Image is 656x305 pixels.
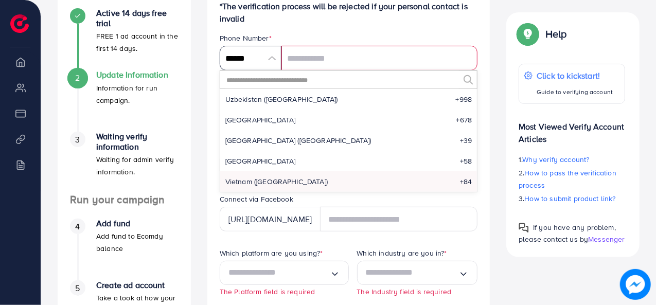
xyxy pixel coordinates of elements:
[357,248,447,258] label: Which industry are you in?
[357,286,452,296] small: The Industry field is required
[96,153,179,178] p: Waiting for admin verify information.
[225,135,371,146] span: [GEOGRAPHIC_DATA] ([GEOGRAPHIC_DATA])
[75,72,80,84] span: 2
[519,112,625,145] p: Most Viewed Verify Account Articles
[96,219,179,228] h4: Add fund
[537,86,613,98] p: Guide to verifying account
[525,193,616,204] span: How to submit product link?
[58,8,191,70] li: Active 14 days free trial
[96,82,179,106] p: Information for run campaign.
[588,234,625,244] span: Messenger
[75,134,80,146] span: 3
[460,156,472,166] span: +58
[10,14,29,33] img: logo
[519,168,616,190] span: How to pass the verification process
[225,176,328,187] span: Vietnam ([GEOGRAPHIC_DATA])
[96,70,179,80] h4: Update Information
[519,223,529,233] img: Popup guide
[545,28,567,40] p: Help
[225,115,296,125] span: [GEOGRAPHIC_DATA]
[220,194,293,204] label: Connect via Facebook
[519,167,625,191] p: 2.
[58,219,191,280] li: Add fund
[58,70,191,132] li: Update Information
[456,94,472,104] span: +998
[58,132,191,193] li: Waiting verify information
[96,132,179,151] h4: Waiting verify information
[225,94,338,104] span: Uzbekistan ([GEOGRAPHIC_DATA])
[519,222,616,244] span: If you have any problem, please contact us by
[75,221,80,232] span: 4
[523,154,590,165] span: Why verify account?
[460,135,472,146] span: +39
[75,282,80,294] span: 5
[220,248,323,258] label: Which platform are you using?
[220,261,349,285] div: Search for option
[58,193,191,206] h4: Run your campaign
[225,156,296,166] span: [GEOGRAPHIC_DATA]
[228,265,330,281] input: Search for option
[220,33,272,43] label: Phone Number
[460,176,472,187] span: +84
[96,8,179,28] h4: Active 14 days free trial
[519,192,625,205] p: 3.
[620,269,651,300] img: image
[220,286,315,296] small: The Platform field is required
[519,153,625,166] p: 1.
[357,261,478,285] div: Search for option
[220,207,321,231] div: [URL][DOMAIN_NAME]
[456,115,472,125] span: +678
[537,69,613,82] p: Click to kickstart!
[96,230,179,255] p: Add fund to Ecomdy balance
[366,265,459,281] input: Search for option
[519,25,537,43] img: Popup guide
[96,30,179,55] p: FREE 1 ad account in the first 14 days.
[96,280,179,290] h4: Create ad account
